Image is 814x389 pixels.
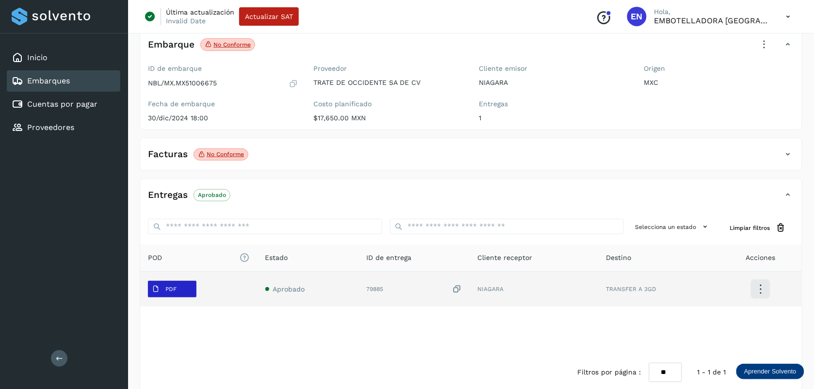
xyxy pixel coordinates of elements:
[140,36,802,61] div: EmbarqueNo conforme
[366,284,462,294] div: 79885
[313,100,463,108] label: Costo planificado
[736,364,804,379] div: Aprender Solvento
[140,146,802,170] div: FacturasNo conforme
[27,99,98,109] a: Cuentas por pagar
[746,253,775,263] span: Acciones
[165,286,177,292] p: PDF
[207,151,244,158] p: No conforme
[722,219,794,237] button: Limpiar filtros
[27,53,48,62] a: Inicio
[479,100,629,108] label: Entregas
[148,149,188,160] h4: Facturas
[27,76,70,85] a: Embarques
[166,8,234,16] p: Última actualización
[744,368,797,375] p: Aprender Solvento
[366,253,411,263] span: ID de entrega
[470,272,598,307] td: NIAGARA
[313,114,463,122] p: $17,650.00 MXN
[198,192,226,198] p: Aprobado
[644,65,794,73] label: Origen
[166,16,206,25] p: Invalid Date
[245,13,293,20] span: Actualizar SAT
[148,253,250,263] span: POD
[148,79,217,87] p: NBL/MX.MX51006675
[265,253,288,263] span: Estado
[479,79,629,87] p: NIAGARA
[479,65,629,73] label: Cliente emisor
[477,253,532,263] span: Cliente receptor
[644,79,794,87] p: MXC
[730,224,770,232] span: Limpiar filtros
[273,285,305,293] span: Aprobado
[654,16,771,25] p: EMBOTELLADORA NIAGARA DE MEXICO
[7,117,120,138] div: Proveedores
[27,123,74,132] a: Proveedores
[606,253,632,263] span: Destino
[148,190,188,201] h4: Entregas
[313,65,463,73] label: Proveedor
[313,79,463,87] p: TRATE DE OCCIDENTE SA DE CV
[239,7,299,26] button: Actualizar SAT
[698,367,726,377] span: 1 - 1 de 1
[632,219,715,235] button: Selecciona un estado
[599,272,719,307] td: TRANSFER A 3GD
[148,114,298,122] p: 30/dic/2024 18:00
[578,367,641,377] span: Filtros por página :
[140,187,802,211] div: EntregasAprobado
[213,41,251,48] p: No conforme
[7,94,120,115] div: Cuentas por pagar
[654,8,771,16] p: Hola,
[148,39,195,50] h4: Embarque
[148,65,298,73] label: ID de embarque
[148,281,196,297] button: PDF
[148,100,298,108] label: Fecha de embarque
[479,114,629,122] p: 1
[7,70,120,92] div: Embarques
[7,47,120,68] div: Inicio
